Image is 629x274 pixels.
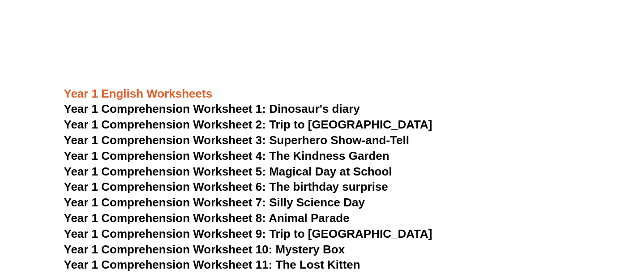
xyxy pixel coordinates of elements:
h3: Year 1 English Worksheets [64,86,565,102]
a: Year 1 Comprehension Worksheet 10: Mystery Box [64,243,345,256]
a: Year 1 Comprehension Worksheet 9: Trip to [GEOGRAPHIC_DATA] [64,227,432,240]
a: Year 1 Comprehension Worksheet 1: Dinosaur's diary [64,102,360,116]
a: Year 1 Comprehension Worksheet 7: Silly Science Day [64,196,365,209]
a: Year 1 Comprehension Worksheet 5: Magical Day at School [64,165,392,178]
a: Year 1 Comprehension Worksheet 4: The Kindness Garden [64,149,389,163]
a: Year 1 Comprehension Worksheet 11: The Lost Kitten [64,258,360,271]
a: Year 1 Comprehension Worksheet 6: The birthday surprise [64,180,388,193]
a: Year 1 Comprehension Worksheet 2: Trip to [GEOGRAPHIC_DATA] [64,118,432,131]
a: Year 1 Comprehension Worksheet 8: Animal Parade [64,211,350,225]
iframe: Chat Widget [480,173,629,274]
a: Year 1 Comprehension Worksheet 3: Superhero Show-and-Tell [64,133,410,147]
